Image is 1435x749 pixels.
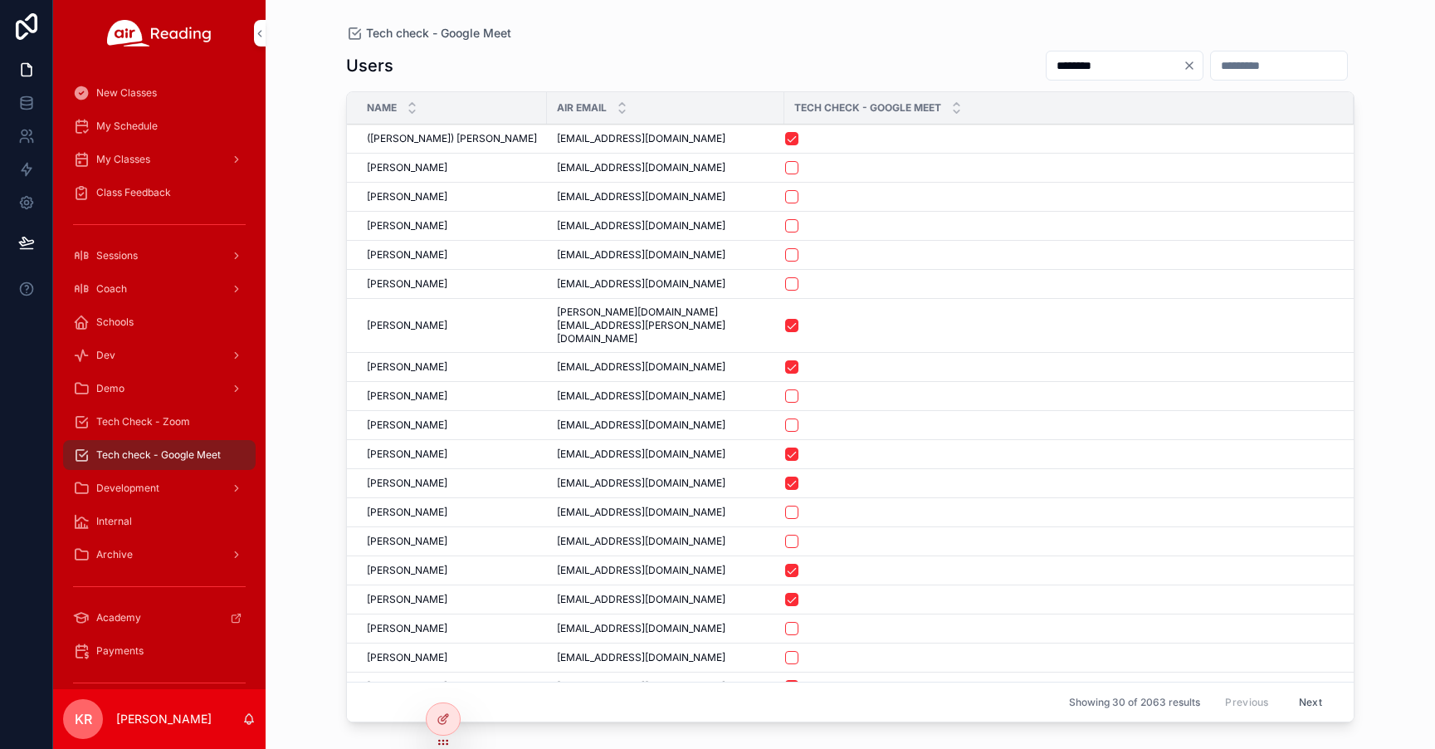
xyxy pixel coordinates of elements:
[346,54,393,77] h1: Users
[366,25,511,42] span: Tech check - Google Meet
[96,249,138,262] span: Sessions
[96,482,159,495] span: Development
[63,374,256,404] a: Demo
[96,448,221,462] span: Tech check - Google Meet
[367,419,447,432] span: [PERSON_NAME]
[63,111,256,141] a: My Schedule
[557,651,725,664] span: [EMAIL_ADDRESS][DOMAIN_NAME]
[53,66,266,689] div: scrollable content
[1183,59,1203,72] button: Clear
[367,132,537,145] span: ([PERSON_NAME]) [PERSON_NAME]
[107,20,212,47] img: App logo
[96,515,132,528] span: Internal
[367,190,447,203] span: [PERSON_NAME]
[367,319,447,332] span: [PERSON_NAME]
[557,389,725,403] span: [EMAIL_ADDRESS][DOMAIN_NAME]
[63,407,256,437] a: Tech Check - Zoom
[557,622,725,635] span: [EMAIL_ADDRESS][DOMAIN_NAME]
[367,161,447,174] span: [PERSON_NAME]
[367,651,447,664] span: [PERSON_NAME]
[96,153,150,166] span: My Classes
[794,101,941,115] span: Tech Check - Google Meet
[367,360,447,374] span: [PERSON_NAME]
[367,219,447,233] span: [PERSON_NAME]
[96,548,133,561] span: Archive
[367,277,447,291] span: [PERSON_NAME]
[557,190,725,203] span: [EMAIL_ADDRESS][DOMAIN_NAME]
[63,307,256,337] a: Schools
[557,219,725,233] span: [EMAIL_ADDRESS][DOMAIN_NAME]
[96,349,115,362] span: Dev
[1069,696,1200,709] span: Showing 30 of 2063 results
[557,419,725,432] span: [EMAIL_ADDRESS][DOMAIN_NAME]
[557,101,607,115] span: Air Email
[557,448,725,461] span: [EMAIL_ADDRESS][DOMAIN_NAME]
[557,277,725,291] span: [EMAIL_ADDRESS][DOMAIN_NAME]
[367,622,447,635] span: [PERSON_NAME]
[367,680,447,693] span: [PERSON_NAME]
[367,535,447,548] span: [PERSON_NAME]
[557,535,725,548] span: [EMAIL_ADDRESS][DOMAIN_NAME]
[96,644,144,658] span: Payments
[96,415,190,428] span: Tech Check - Zoom
[1287,689,1334,715] button: Next
[96,120,158,133] span: My Schedule
[557,132,725,145] span: [EMAIL_ADDRESS][DOMAIN_NAME]
[96,382,124,395] span: Demo
[63,603,256,633] a: Academy
[96,282,127,296] span: Coach
[63,144,256,174] a: My Classes
[557,248,725,262] span: [EMAIL_ADDRESS][DOMAIN_NAME]
[63,636,256,666] a: Payments
[367,477,447,490] span: [PERSON_NAME]
[557,680,725,693] span: [EMAIL_ADDRESS][DOMAIN_NAME]
[75,709,92,729] span: KR
[63,274,256,304] a: Coach
[367,448,447,461] span: [PERSON_NAME]
[557,477,725,490] span: [EMAIL_ADDRESS][DOMAIN_NAME]
[557,161,725,174] span: [EMAIL_ADDRESS][DOMAIN_NAME]
[367,564,447,577] span: [PERSON_NAME]
[557,564,725,577] span: [EMAIL_ADDRESS][DOMAIN_NAME]
[63,78,256,108] a: New Classes
[367,248,447,262] span: [PERSON_NAME]
[96,316,134,329] span: Schools
[63,540,256,570] a: Archive
[557,593,725,606] span: [EMAIL_ADDRESS][DOMAIN_NAME]
[63,440,256,470] a: Tech check - Google Meet
[116,711,212,727] p: [PERSON_NAME]
[63,340,256,370] a: Dev
[367,389,447,403] span: [PERSON_NAME]
[367,101,397,115] span: Name
[96,86,157,100] span: New Classes
[96,611,141,624] span: Academy
[346,25,511,42] a: Tech check - Google Meet
[367,506,447,519] span: [PERSON_NAME]
[557,306,774,345] span: [PERSON_NAME][DOMAIN_NAME][EMAIL_ADDRESS][PERSON_NAME][DOMAIN_NAME]
[96,186,171,199] span: Class Feedback
[367,593,447,606] span: [PERSON_NAME]
[63,241,256,271] a: Sessions
[63,473,256,503] a: Development
[63,178,256,208] a: Class Feedback
[63,507,256,536] a: Internal
[557,360,725,374] span: [EMAIL_ADDRESS][DOMAIN_NAME]
[557,506,725,519] span: [EMAIL_ADDRESS][DOMAIN_NAME]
